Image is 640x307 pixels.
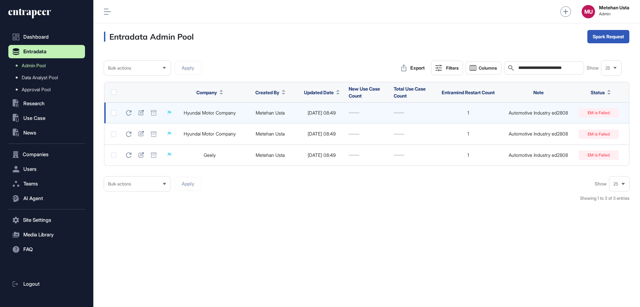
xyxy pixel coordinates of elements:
button: Export [398,61,428,75]
span: Admin Pool [22,63,46,68]
a: Hyundai Motor Company [184,110,236,116]
span: Bulk actions [108,66,131,71]
span: Columns [479,66,497,71]
h3: Entradata Admin Pool [104,32,194,42]
a: Metehan Usta [256,131,285,137]
span: Approval Pool [22,87,51,92]
a: Data Analyst Pool [12,72,85,84]
button: MU [582,5,595,18]
span: Bulk actions [108,181,131,186]
span: News [23,130,36,136]
span: Total Use Case Count [394,86,426,99]
span: Entramind Restart Count [442,90,495,95]
span: Status [591,89,605,96]
div: 1 [438,153,498,158]
span: Site Settings [23,217,51,223]
span: 25 [605,66,610,71]
button: Columns [466,61,501,75]
button: Use Case [8,112,85,125]
span: Note [533,90,544,95]
span: Users [23,166,37,172]
button: Updated Date [304,89,340,96]
span: Research [23,101,45,106]
button: Entradata [8,45,85,58]
span: Media Library [23,232,54,237]
span: Data Analyst Pool [22,75,58,80]
a: Dashboard [8,30,85,44]
span: FAQ [23,247,33,252]
div: Automotive Industry ed2808 [505,153,572,158]
span: Company [196,89,217,96]
strong: Metehan Usta [599,5,629,10]
span: Entradata [23,49,46,54]
div: Automotive Industry ed2808 [505,131,572,137]
div: [DATE] 08:49 [302,131,342,137]
div: [DATE] 08:49 [302,110,342,116]
span: Dashboard [23,34,49,40]
a: Approval Pool [12,84,85,96]
div: 1 [438,110,498,116]
div: EM is Failed [579,130,619,139]
button: Companies [8,148,85,161]
span: Show [595,181,607,186]
button: Users [8,162,85,176]
span: Show [587,65,599,71]
span: Created By [255,89,279,96]
button: Status [591,89,611,96]
div: EM is Failed [579,108,619,118]
a: Metehan Usta [256,110,285,116]
span: 25 [613,181,618,186]
a: Metehan Usta [256,152,285,158]
span: Updated Date [304,89,334,96]
button: Filters [431,61,463,75]
span: Logout [23,281,40,287]
span: Admin [599,12,629,16]
button: Media Library [8,228,85,241]
span: Teams [23,181,38,186]
span: AI Agent [23,196,43,201]
a: Admin Pool [12,60,85,72]
button: AI Agent [8,192,85,205]
div: EM is Failed [579,151,619,160]
button: Created By [255,89,285,96]
a: Geely [204,152,216,158]
div: Automotive Industry ed2808 [505,110,572,116]
button: Spark Request [587,30,629,43]
a: Logout [8,277,85,291]
button: Company [196,89,223,96]
button: Site Settings [8,213,85,227]
span: Companies [23,152,49,157]
div: Filters [446,65,459,71]
button: FAQ [8,243,85,256]
span: New Use Case Count [349,86,380,99]
button: News [8,126,85,140]
div: [DATE] 08:49 [302,153,342,158]
button: Research [8,97,85,110]
button: Teams [8,177,85,190]
a: Hyundai Motor Company [184,131,236,137]
div: 1 [438,131,498,137]
span: Use Case [23,116,45,121]
div: Showing 1 to 3 of 3 entries [580,195,629,202]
